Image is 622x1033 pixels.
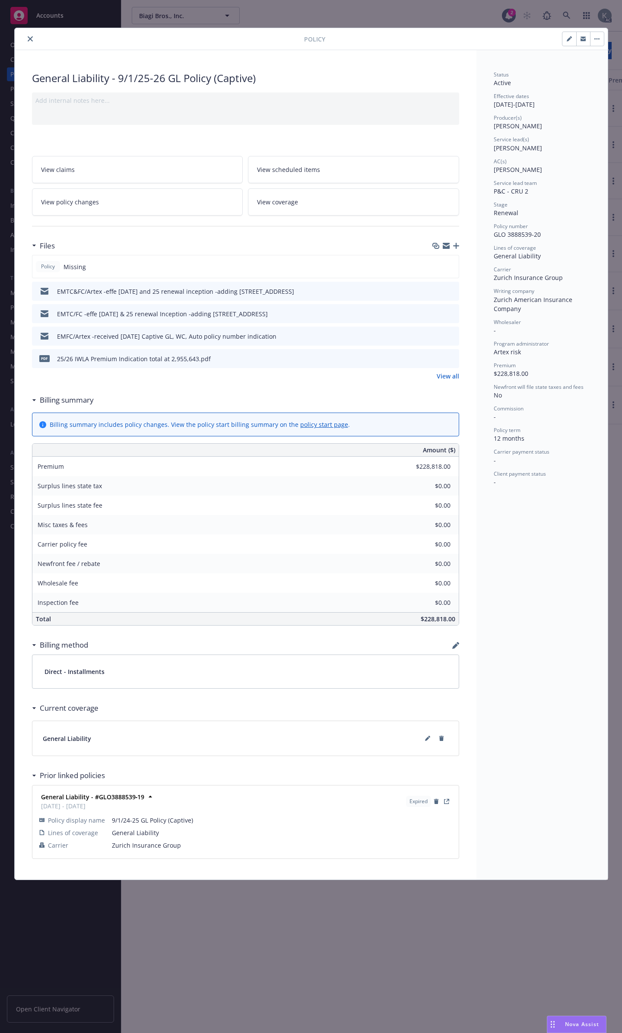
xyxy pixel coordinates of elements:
[40,394,94,406] h3: Billing summary
[41,165,75,174] span: View claims
[112,828,452,837] span: General Liability
[43,734,91,743] span: General Liability
[39,355,50,362] span: pdf
[494,144,542,152] span: [PERSON_NAME]
[400,460,456,473] input: 0.00
[448,354,456,363] button: preview file
[547,1016,606,1033] button: Nova Assist
[257,197,298,207] span: View coverage
[32,188,243,216] a: View policy changes
[400,518,456,531] input: 0.00
[40,770,105,781] h3: Prior linked policies
[63,262,86,271] span: Missing
[48,828,98,837] span: Lines of coverage
[39,263,57,270] span: Policy
[448,332,456,341] button: preview file
[48,841,68,850] span: Carrier
[57,287,294,296] div: EMTC&FC/Artex -effe [DATE] and 25 renewal inception -adding [STREET_ADDRESS]
[38,559,100,568] span: Newfront fee / rebate
[38,501,102,509] span: Surplus lines state fee
[38,540,87,548] span: Carrier policy fee
[494,92,590,109] div: [DATE] - [DATE]
[494,114,522,121] span: Producer(s)
[32,655,459,688] div: Direct - Installments
[494,230,541,238] span: GLO 3888539-20
[400,499,456,512] input: 0.00
[300,420,348,429] a: policy start page
[547,1016,558,1033] div: Drag to move
[494,209,518,217] span: Renewal
[38,462,64,470] span: Premium
[38,579,78,587] span: Wholesale fee
[494,470,546,477] span: Client payment status
[434,309,441,318] button: download file
[494,222,528,230] span: Policy number
[434,332,441,341] button: download file
[400,557,456,570] input: 0.00
[494,448,549,455] span: Carrier payment status
[248,188,459,216] a: View coverage
[35,96,456,105] div: Add internal notes here...
[434,287,441,296] button: download file
[423,445,455,455] span: Amount ($)
[57,354,211,363] div: 25/26 IWLA Premium Indication total at 2,955,643.pdf
[494,201,508,208] span: Stage
[494,266,511,273] span: Carrier
[494,158,507,165] span: AC(s)
[494,136,529,143] span: Service lead(s)
[494,165,542,174] span: [PERSON_NAME]
[304,35,325,44] span: Policy
[494,348,521,356] span: Artex risk
[494,426,520,434] span: Policy term
[494,326,496,334] span: -
[400,577,456,590] input: 0.00
[32,240,55,251] div: Files
[248,156,459,183] a: View scheduled items
[40,240,55,251] h3: Files
[494,318,521,326] span: Wholesaler
[50,420,350,429] div: Billing summary includes policy changes. View the policy start billing summary on the .
[494,456,496,464] span: -
[409,798,428,805] span: Expired
[494,287,534,295] span: Writing company
[494,362,516,369] span: Premium
[494,187,528,195] span: P&C - CRU 2
[38,521,88,529] span: Misc taxes & fees
[448,287,456,296] button: preview file
[494,369,528,378] span: $228,818.00
[494,478,496,486] span: -
[41,197,99,207] span: View policy changes
[421,615,455,623] span: $228,818.00
[437,372,459,381] a: View all
[32,770,105,781] div: Prior linked policies
[494,391,502,399] span: No
[441,796,452,807] a: View Policy
[434,354,441,363] button: download file
[494,434,524,442] span: 12 months
[494,296,574,313] span: Zurich American Insurance Company
[32,394,94,406] div: Billing summary
[32,702,98,714] div: Current coverage
[494,340,549,347] span: Program administrator
[40,702,98,714] h3: Current coverage
[448,309,456,318] button: preview file
[257,165,320,174] span: View scheduled items
[32,639,88,651] div: Billing method
[400,538,456,551] input: 0.00
[494,244,536,251] span: Lines of coverage
[494,179,537,187] span: Service lead team
[112,816,452,825] span: 9/1/24-25 GL Policy (Captive)
[494,405,524,412] span: Commission
[40,639,88,651] h3: Billing method
[494,92,529,100] span: Effective dates
[565,1020,599,1028] span: Nova Assist
[41,801,145,811] span: [DATE] - [DATE]
[400,596,456,609] input: 0.00
[57,332,276,341] div: EMFC/Artex -received [DATE] Captive GL, WC, Auto policy number indication
[494,413,496,421] span: -
[494,273,563,282] span: Zurich Insurance Group
[57,309,268,318] div: EMTC/FC -effe [DATE] & 25 renewal Inception -adding [STREET_ADDRESS]
[494,122,542,130] span: [PERSON_NAME]
[48,816,105,825] span: Policy display name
